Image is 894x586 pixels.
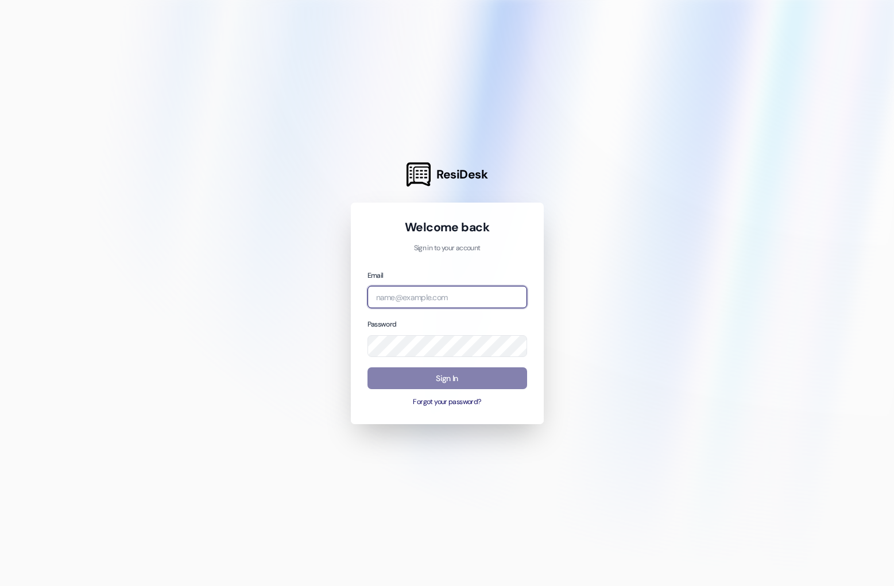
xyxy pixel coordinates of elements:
[407,162,431,187] img: ResiDesk Logo
[367,286,527,308] input: name@example.com
[367,243,527,254] p: Sign in to your account
[367,271,384,280] label: Email
[367,367,527,390] button: Sign In
[367,397,527,408] button: Forgot your password?
[436,166,487,183] span: ResiDesk
[367,219,527,235] h1: Welcome back
[367,320,397,329] label: Password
